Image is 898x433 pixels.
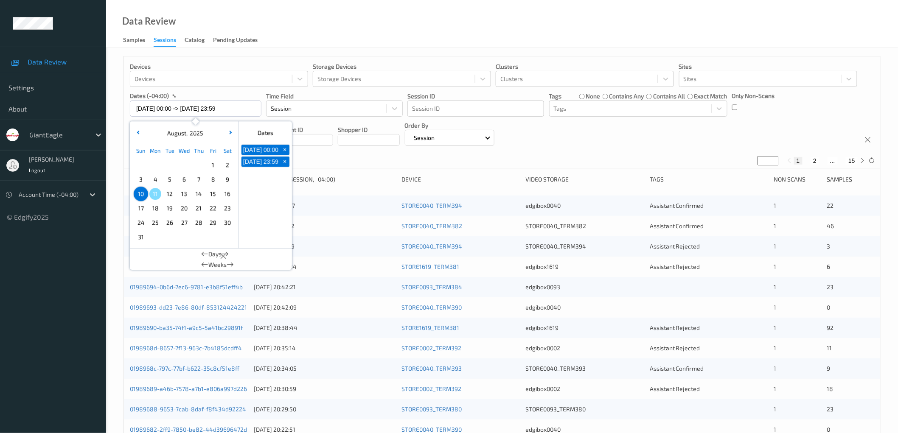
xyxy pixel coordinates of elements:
[191,230,206,244] div: Choose Thursday September 04 of 2025
[213,34,266,46] a: Pending Updates
[163,230,177,244] div: Choose Tuesday September 02 of 2025
[206,201,220,215] div: Choose Friday August 22 of 2025
[191,187,206,201] div: Choose Thursday August 14 of 2025
[130,283,243,291] a: 01989694-0b6d-7ec6-9781-e3b8f51eff4b
[774,385,776,392] span: 1
[496,62,674,71] p: Clusters
[163,215,177,230] div: Choose Tuesday August 26 of 2025
[191,201,206,215] div: Choose Thursday August 21 of 2025
[207,217,219,229] span: 29
[774,175,821,184] div: Non Scans
[827,344,832,352] span: 11
[827,324,834,331] span: 92
[827,243,831,250] span: 3
[207,173,219,185] span: 8
[148,143,163,158] div: Mon
[401,283,462,291] a: STORE0093_TERM384
[207,188,219,200] span: 15
[650,243,700,250] span: Assistant Rejected
[405,121,495,130] p: Order By
[526,364,644,373] div: STORE0040_TERM393
[206,230,220,244] div: Choose Friday September 05 of 2025
[148,201,163,215] div: Choose Monday August 18 of 2025
[407,92,544,101] p: Session ID
[827,365,831,372] span: 9
[254,283,396,291] div: [DATE] 20:42:21
[526,385,644,393] div: edgibox0002
[401,365,462,372] a: STORE0040_TERM393
[650,365,704,372] span: Assistant Confirmed
[254,263,396,271] div: [DATE] 20:52:34
[526,405,644,413] div: STORE0093_TERM380
[411,134,438,142] p: Session
[206,143,220,158] div: Fri
[222,202,233,214] span: 23
[134,158,148,172] div: Choose Sunday July 27 of 2025
[148,172,163,187] div: Choose Monday August 04 of 2025
[774,405,776,413] span: 1
[213,36,258,46] div: Pending Updates
[163,158,177,172] div: Choose Tuesday July 29 of 2025
[401,304,462,311] a: STORE0040_TERM390
[241,145,280,155] button: [DATE] 00:00
[254,324,396,332] div: [DATE] 20:38:44
[811,157,819,165] button: 2
[134,187,148,201] div: Choose Sunday August 10 of 2025
[191,172,206,187] div: Choose Thursday August 07 of 2025
[193,217,205,229] span: 28
[178,202,190,214] span: 20
[135,202,147,214] span: 17
[177,215,191,230] div: Choose Wednesday August 27 of 2025
[164,173,176,185] span: 5
[526,283,644,291] div: edgibox0093
[207,159,219,171] span: 1
[650,222,704,229] span: Assistant Confirmed
[163,172,177,187] div: Choose Tuesday August 05 of 2025
[526,303,644,312] div: edgibox0040
[149,188,161,200] span: 11
[281,157,289,166] span: +
[254,222,396,230] div: [DATE] 21:12:02
[650,344,700,352] span: Assistant Rejected
[526,175,644,184] div: Video Storage
[177,172,191,187] div: Choose Wednesday August 06 of 2025
[148,230,163,244] div: Choose Monday September 01 of 2025
[401,385,461,392] a: STORE0002_TERM392
[177,158,191,172] div: Choose Wednesday July 30 of 2025
[239,125,292,141] div: Dates
[222,173,233,185] span: 9
[827,304,831,311] span: 0
[526,263,644,271] div: edgibox1619
[401,243,462,250] a: STORE0040_TERM394
[148,215,163,230] div: Choose Monday August 25 of 2025
[177,201,191,215] div: Choose Wednesday August 20 of 2025
[134,230,148,244] div: Choose Sunday August 31 of 2025
[191,158,206,172] div: Choose Thursday July 31 of 2025
[222,188,233,200] span: 16
[254,364,396,373] div: [DATE] 20:34:05
[526,344,644,352] div: edgibox0002
[134,172,148,187] div: Choose Sunday August 03 of 2025
[827,385,833,392] span: 18
[134,215,148,230] div: Choose Sunday August 24 of 2025
[650,175,768,184] div: Tags
[177,187,191,201] div: Choose Wednesday August 13 of 2025
[135,173,147,185] span: 3
[154,36,176,47] div: Sessions
[164,202,176,214] span: 19
[271,126,333,134] p: Assistant ID
[549,92,562,101] p: Tags
[134,143,148,158] div: Sun
[193,173,205,185] span: 7
[774,426,776,433] span: 1
[165,129,186,137] span: August
[774,283,776,291] span: 1
[846,157,858,165] button: 15
[149,202,161,214] span: 18
[220,187,235,201] div: Choose Saturday August 16 of 2025
[193,202,205,214] span: 21
[130,304,247,311] a: 01989693-dd23-7e86-80df-853124424221
[206,158,220,172] div: Choose Friday August 01 of 2025
[165,129,203,137] div: ,
[254,405,396,413] div: [DATE] 20:29:50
